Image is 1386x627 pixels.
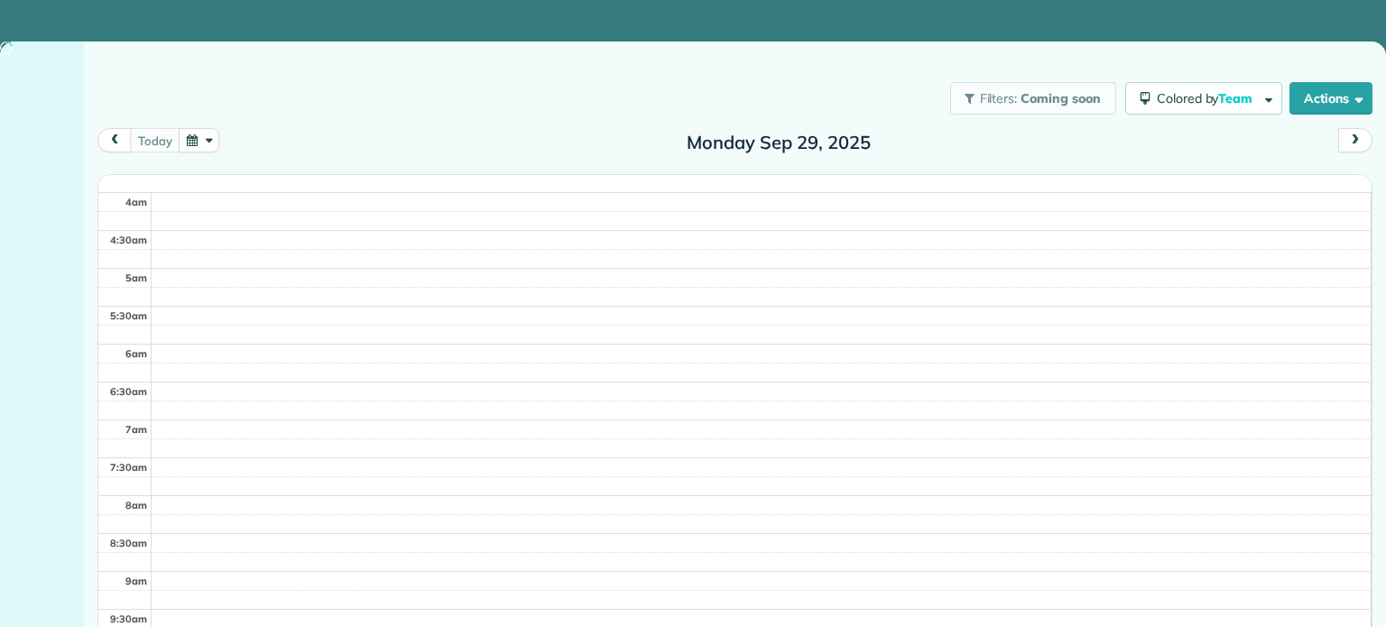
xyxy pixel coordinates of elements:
span: 5am [125,272,147,284]
span: 4:30am [110,234,147,246]
span: Colored by [1157,90,1259,106]
span: 6:30am [110,385,147,398]
span: 4am [125,196,147,208]
span: 7:30am [110,461,147,474]
span: 5:30am [110,309,147,322]
button: prev [97,128,132,152]
button: Colored byTeam [1125,82,1282,115]
span: 6am [125,347,147,360]
h2: Monday Sep 29, 2025 [666,133,892,152]
span: 8am [125,499,147,512]
span: 8:30am [110,537,147,549]
button: next [1338,128,1372,152]
span: Coming soon [1021,90,1102,106]
span: Team [1218,90,1255,106]
button: today [130,128,180,152]
span: 9am [125,575,147,587]
span: 7am [125,423,147,436]
span: Filters: [980,90,1018,106]
button: Actions [1289,82,1372,115]
span: 9:30am [110,613,147,625]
